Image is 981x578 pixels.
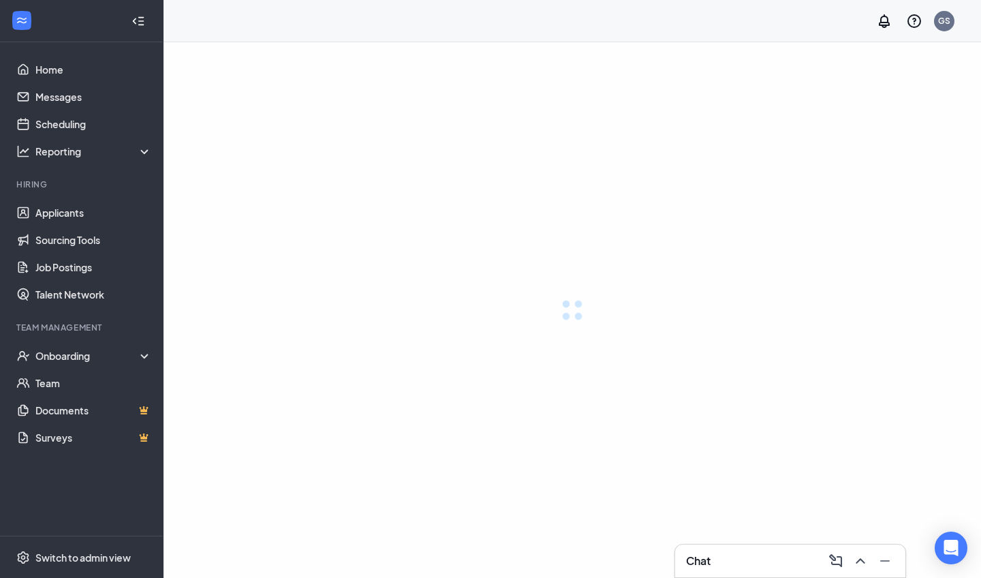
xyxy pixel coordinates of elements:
div: Switch to admin view [35,551,131,564]
a: Job Postings [35,254,152,281]
a: SurveysCrown [35,424,152,451]
a: DocumentsCrown [35,397,152,424]
div: Team Management [16,322,149,333]
button: Minimize [873,550,894,572]
svg: Settings [16,551,30,564]
svg: QuestionInfo [906,13,922,29]
svg: Analysis [16,144,30,158]
div: Onboarding [35,349,153,363]
svg: ComposeMessage [828,553,844,569]
a: Home [35,56,152,83]
svg: ChevronUp [852,553,869,569]
div: Open Intercom Messenger [935,532,967,564]
button: ComposeMessage [824,550,845,572]
a: Scheduling [35,110,152,138]
svg: UserCheck [16,349,30,363]
a: Applicants [35,199,152,226]
div: Hiring [16,179,149,190]
svg: Minimize [877,553,893,569]
h3: Chat [686,553,711,568]
a: Team [35,369,152,397]
svg: WorkstreamLogo [15,14,29,27]
a: Messages [35,83,152,110]
div: GS [938,15,950,27]
a: Talent Network [35,281,152,308]
svg: Notifications [876,13,892,29]
a: Sourcing Tools [35,226,152,254]
button: ChevronUp [848,550,870,572]
div: Reporting [35,144,153,158]
svg: Collapse [131,14,145,28]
